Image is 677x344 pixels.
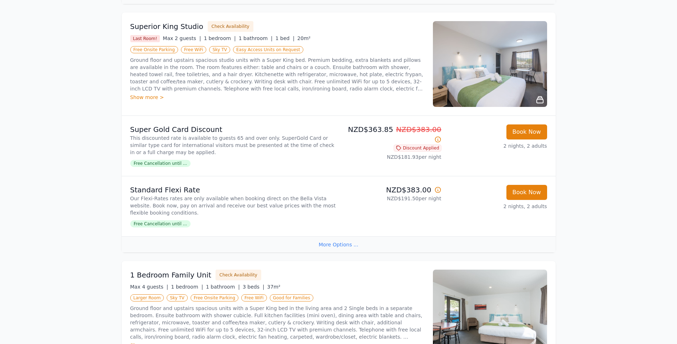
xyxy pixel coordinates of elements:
div: Show more > [130,94,424,101]
button: Book Now [506,185,547,200]
span: Good for Families [270,294,313,301]
p: NZD$383.00 [342,185,441,195]
span: 3 beds | [243,284,264,290]
span: Sky TV [167,294,188,301]
span: Discount Applied [394,144,441,152]
span: 1 bathroom | [239,35,273,41]
span: Easy Access Units on Request [233,46,303,53]
p: 2 nights, 2 adults [447,142,547,149]
button: Book Now [506,124,547,139]
span: Max 2 guests | [163,35,201,41]
span: Sky TV [209,46,230,53]
h3: Superior King Studio [130,21,203,31]
span: NZD$383.00 [396,125,441,134]
p: 2 nights, 2 adults [447,203,547,210]
button: Check Availability [216,270,261,280]
p: NZD$363.85 [342,124,441,144]
span: 1 bed | [276,35,294,41]
span: Free Cancellation until ... [130,220,191,227]
p: Ground floor and upstairs spacious units with a Super King bed in the living area and 2 Single be... [130,305,424,340]
p: Our Flexi-Rates rates are only available when booking direct on the Bella Vista website. Book now... [130,195,336,216]
span: Last Room! [130,35,160,42]
span: Free WiFi [181,46,207,53]
p: Standard Flexi Rate [130,185,336,195]
span: 20m² [297,35,310,41]
h3: 1 Bedroom Family Unit [130,270,211,280]
span: Max 4 guests | [130,284,168,290]
p: NZD$191.50 per night [342,195,441,202]
span: 37m² [267,284,281,290]
span: 1 bedroom | [171,284,203,290]
p: This discounted rate is available to guests 65 and over only. SuperGold Card or similar type card... [130,134,336,156]
span: Free Onsite Parking [191,294,238,301]
span: Free Cancellation until ... [130,160,191,167]
p: Super Gold Card Discount [130,124,336,134]
span: 1 bathroom | [206,284,240,290]
p: NZD$181.93 per night [342,153,441,161]
p: Ground floor and upstairs spacious studio units with a Super King bed. Premium bedding, extra bla... [130,56,424,92]
span: Free Onsite Parking [130,46,178,53]
span: Free WiFi [241,294,267,301]
button: Check Availability [208,21,253,32]
div: More Options ... [122,236,556,252]
span: Larger Room [130,294,164,301]
span: 1 bedroom | [204,35,236,41]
